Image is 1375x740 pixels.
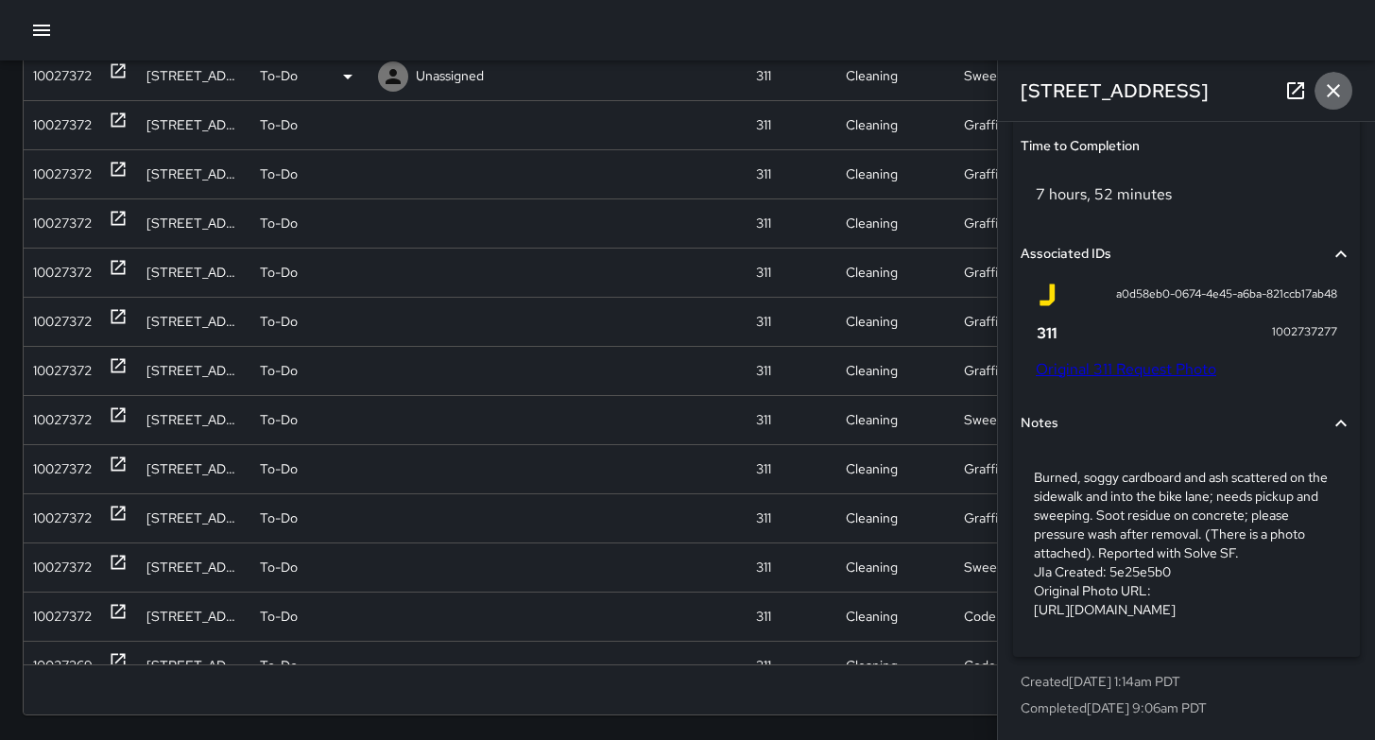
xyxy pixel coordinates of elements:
p: To-Do [260,543,298,592]
div: Graffiti [954,100,1073,149]
p: To-Do [260,347,298,395]
p: To-Do [260,396,298,444]
p: To-Do [260,445,298,493]
div: Sweep [954,395,1073,444]
p: To-Do [260,199,298,248]
div: Cleaning [836,51,954,100]
div: 10027372 [33,593,92,641]
p: To-Do [260,298,298,346]
div: 311 [747,198,836,248]
div: Graffiti [954,248,1073,297]
p: To-Do [260,593,298,641]
div: Cleaning [836,346,954,395]
div: Graffiti [954,149,1073,198]
div: 311 [747,346,836,395]
div: 10027372 [33,298,92,346]
p: To-Do [260,494,298,542]
div: Code Brown [954,592,1073,641]
p: To-Do [260,642,298,690]
div: Sweep [954,542,1073,592]
div: 1651 Harrison Street [137,542,250,592]
div: 333 11th Street [137,149,250,198]
div: Cleaning [836,198,954,248]
div: 10027372 [33,199,92,248]
div: 1500 Harrison Street [137,493,250,542]
div: Cleaning [836,149,954,198]
div: Cleaning [836,395,954,444]
div: 1651 Harrison Street [137,444,250,493]
div: 311 [747,51,836,100]
div: 10027372 [33,249,92,297]
div: 10027372 [33,445,92,493]
div: 311 [747,395,836,444]
div: 311 [747,493,836,542]
div: Sweep [954,51,1073,100]
div: 1489 Folsom Street [137,51,250,100]
div: Graffiti [954,444,1073,493]
div: Graffiti [954,297,1073,346]
p: To-Do [260,249,298,297]
div: Cleaning [836,444,954,493]
div: 15 Harriet Street [137,641,250,690]
div: 1500 Harrison Street [137,395,250,444]
div: Graffiti [954,346,1073,395]
div: 333 11th Street [137,100,250,149]
div: Cleaning [836,641,954,690]
div: Code Brown [954,641,1073,690]
div: Cleaning [836,100,954,149]
div: 10027372 [33,396,92,444]
p: To-Do [260,150,298,198]
div: 10027372 [33,347,92,395]
div: 10027372 [33,150,92,198]
div: Graffiti [954,198,1073,248]
div: 311 [747,297,836,346]
div: 381 11th Street [137,346,250,395]
div: 311 [747,641,836,690]
div: 1651 Harrison Street [137,592,250,641]
div: 10027372 [33,101,92,149]
div: 10027372 [33,494,92,542]
p: To-Do [260,101,298,149]
div: 375 11th Street [137,297,250,346]
div: 375 11th Street [137,248,250,297]
div: 311 [747,542,836,592]
div: 333 11th Street [137,198,250,248]
div: 311 [747,592,836,641]
p: Unassigned [416,52,484,100]
div: Cleaning [836,297,954,346]
p: To-Do [260,52,298,100]
div: Cleaning [836,493,954,542]
div: 311 [747,444,836,493]
div: 311 [747,149,836,198]
div: Graffiti [954,493,1073,542]
div: Cleaning [836,542,954,592]
div: Cleaning [836,592,954,641]
div: 10027372 [33,52,92,100]
div: 10027369 [33,642,93,690]
div: 311 [747,100,836,149]
div: Cleaning [836,248,954,297]
div: 311 [747,248,836,297]
div: 10027372 [33,543,92,592]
